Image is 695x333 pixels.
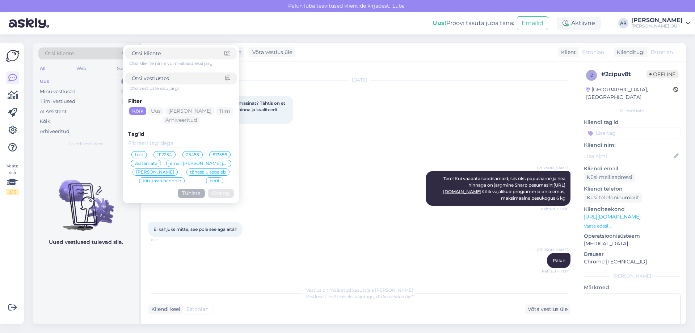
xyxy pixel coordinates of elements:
div: Vaata siia [6,163,19,195]
p: Kliendi nimi [584,141,681,149]
div: Filter [128,97,234,105]
p: Operatsioonisüsteem [584,232,681,240]
input: Otsi kliente [132,50,224,57]
div: All [38,64,47,73]
span: Vastamata [134,161,157,166]
div: Tiimi vestlused [40,98,75,105]
div: 0 [121,78,132,85]
input: Lisa tag [584,128,681,138]
div: Proovi tasuta juba täna: [433,19,514,28]
span: Ei kahjuks mitte, see pole see aga aitäh [153,226,237,232]
p: Kliendi tag'id [584,118,681,126]
a: [URL][DOMAIN_NAME] [584,213,641,220]
span: Otsi kliente [45,50,74,57]
span: 11:17 [151,237,178,243]
div: Aktiivne [557,17,601,30]
div: AI Assistent [40,108,67,115]
div: Kliendi info [584,108,681,114]
span: test [135,153,143,157]
div: Minu vestlused [40,88,76,95]
span: Estonian [186,305,208,313]
span: [PERSON_NAME] [537,247,568,253]
div: Küsi meiliaadressi [584,172,635,182]
div: 8 [122,98,132,105]
div: 2 / 3 [6,189,19,195]
div: Klienditugi [614,49,645,56]
span: [PERSON_NAME] [136,170,174,174]
div: [GEOGRAPHIC_DATA], [GEOGRAPHIC_DATA] [586,86,673,101]
div: AR [618,18,628,28]
b: Uus! [433,20,446,26]
p: [MEDICAL_DATA] [584,240,681,247]
a: [PERSON_NAME][PERSON_NAME] OÜ [631,17,691,29]
div: [PERSON_NAME] [631,17,683,23]
div: [DATE] [148,77,570,83]
div: Otsi vestluste sisu järgi [130,85,237,92]
span: [PERSON_NAME] [537,165,568,171]
div: Kliendi keel [148,305,180,313]
input: Filtreeri tag'idega [128,140,234,147]
i: „Võtke vestlus üle” [374,294,413,299]
p: Kliendi telefon [584,185,681,193]
span: Nähtud ✓ 11:06 [541,206,568,212]
span: Estonian [651,49,673,56]
div: [PERSON_NAME] [584,273,681,279]
div: Arhiveeritud [40,128,69,135]
button: Emailid [517,16,548,30]
img: No chats [33,167,139,232]
div: Võta vestlus üle [249,47,295,57]
span: Vestluse ülevõtmiseks vajutage [306,294,413,299]
p: Klienditeekond [584,205,681,213]
p: Uued vestlused tulevad siia. [49,238,123,246]
span: Offline [646,70,678,78]
div: Kõik [40,118,50,125]
input: Lisa nimi [584,152,672,160]
div: Socials [115,64,133,73]
span: Vestlus on määratud kasutajale [PERSON_NAME] [306,287,413,293]
div: [PERSON_NAME] OÜ [631,23,683,29]
p: Brauser [584,250,681,258]
p: Vaata edasi ... [584,223,681,229]
div: Klient [558,49,576,56]
span: Uued vestlused [69,141,103,147]
div: Uus [40,78,49,85]
img: Askly Logo [6,49,20,63]
div: Küsi telefoninumbrit [584,193,642,203]
span: Tere! Kui vaadata soodsamaid, siis üks populaarne ja hea hinnaga on järgmine Sharp pesumasin: Kõi... [443,176,566,201]
div: 0 [121,88,132,95]
span: Nähtud ✓ 11:17 [541,269,568,274]
span: Palun [553,258,565,263]
div: Otsi kliente nime või meiliaadressi järgi [130,60,237,67]
div: Võta vestlus üle [525,304,570,314]
span: Estonian [582,49,604,56]
p: Chrome [TECHNICAL_ID] [584,258,681,266]
span: Luba [390,3,407,9]
div: Kõik [129,107,146,115]
span: 2 [590,72,593,78]
div: # 2cipuv8t [601,70,646,79]
div: Web [75,64,88,73]
input: Otsi vestlustes [132,75,225,82]
p: Märkmed [584,284,681,291]
p: Kliendi email [584,165,681,172]
div: Tag'id [128,130,234,138]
